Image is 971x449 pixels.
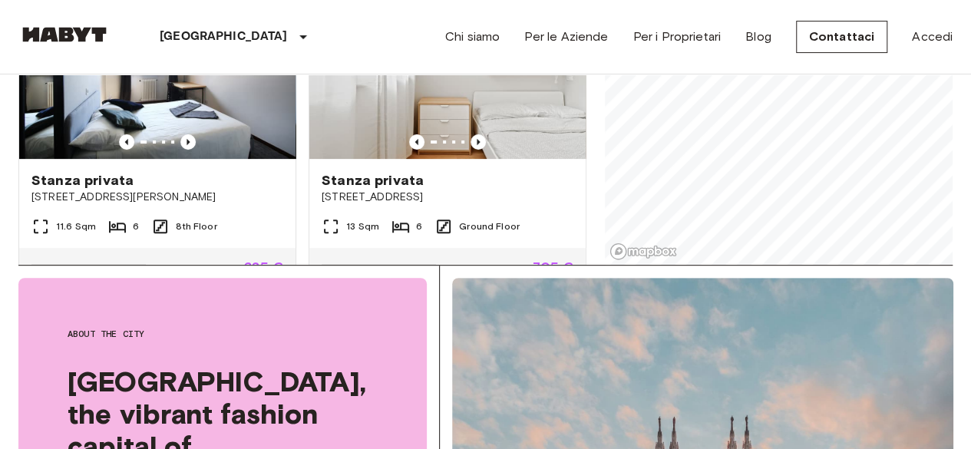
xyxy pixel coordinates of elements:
span: 6 [416,220,422,233]
button: Previous image [471,134,486,150]
span: Ground Floor [459,220,520,233]
a: Accedi [912,28,953,46]
a: Mapbox logo [609,243,677,260]
img: Habyt [18,27,111,42]
a: Chi siamo [445,28,500,46]
a: Per le Aziende [524,28,608,46]
button: Previous image [180,134,196,150]
span: 11.6 Sqm [56,220,96,233]
span: About the city [68,327,378,341]
a: Contattaci [796,21,888,53]
span: 8th Floor [176,220,216,233]
a: Per i Proprietari [632,28,721,46]
span: [STREET_ADDRESS][PERSON_NAME] [31,190,283,205]
span: [STREET_ADDRESS] [322,190,573,205]
p: [GEOGRAPHIC_DATA] [160,28,288,46]
span: 6 [133,220,139,233]
button: Previous image [119,134,134,150]
span: 13 Sqm [346,220,379,233]
span: Stanza privata [31,171,134,190]
span: Stanza privata [322,171,424,190]
button: Previous image [409,134,424,150]
span: 705 € [533,260,573,274]
span: 625 € [243,260,283,274]
a: Blog [745,28,771,46]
